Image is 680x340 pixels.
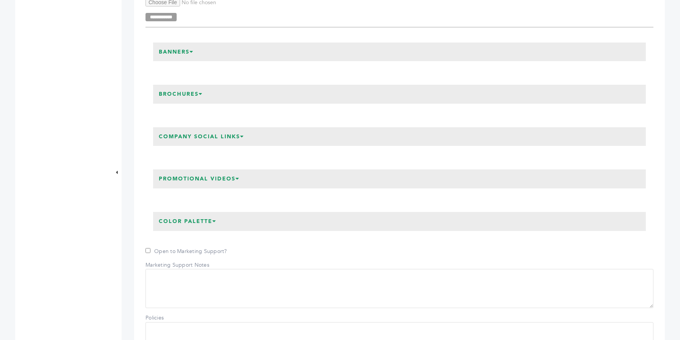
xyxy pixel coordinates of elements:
[145,314,199,322] label: Policies
[153,43,199,62] h3: Banners
[153,169,245,188] h3: Promotional Videos
[153,85,209,104] h3: Brochures
[145,261,209,269] label: Marketing Support Notes
[145,248,150,253] input: Open to Marketing Support?
[153,127,250,146] h3: Company Social Links
[145,248,227,255] label: Open to Marketing Support?
[153,212,222,231] h3: Color Palette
